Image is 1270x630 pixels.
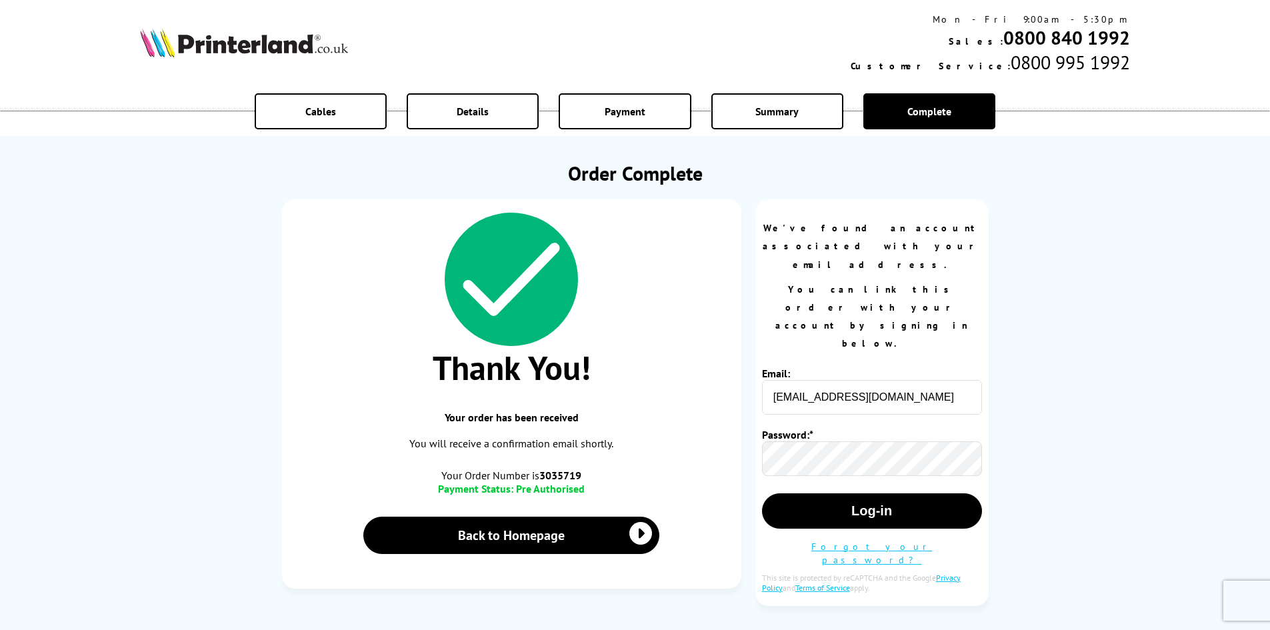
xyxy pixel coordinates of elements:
div: Mon - Fri 9:00am - 5:30pm [851,13,1130,25]
a: 0800 840 1992 [1003,25,1130,50]
span: Summary [755,105,799,118]
label: Password:* [762,428,817,441]
span: Details [457,105,489,118]
button: Log-in [762,493,982,529]
span: Your Order Number is [295,469,728,482]
a: Forgot your password? [811,541,932,566]
p: You can link this order with your account by signing in below. [762,281,982,353]
span: Cables [305,105,336,118]
span: Pre Authorised [516,482,585,495]
a: Privacy Policy [762,573,961,593]
img: Printerland Logo [140,28,348,57]
a: Back to Homepage [363,517,660,554]
h1: Order Complete [282,160,989,186]
div: This site is protected by reCAPTCHA and the Google and apply. [762,573,982,593]
a: Terms of Service [795,583,850,593]
p: You will receive a confirmation email shortly. [295,435,728,453]
label: Email: [762,367,817,380]
span: 0800 995 1992 [1011,50,1130,75]
span: Sales: [949,35,1003,47]
span: Complete [907,105,951,118]
b: 3035719 [539,469,581,482]
span: Payment [605,105,645,118]
span: Thank You! [295,346,728,389]
span: Your order has been received [295,411,728,424]
span: Payment Status: [438,482,513,495]
p: We've found an account associated with your email address. [762,219,982,274]
span: Customer Service: [851,60,1011,72]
